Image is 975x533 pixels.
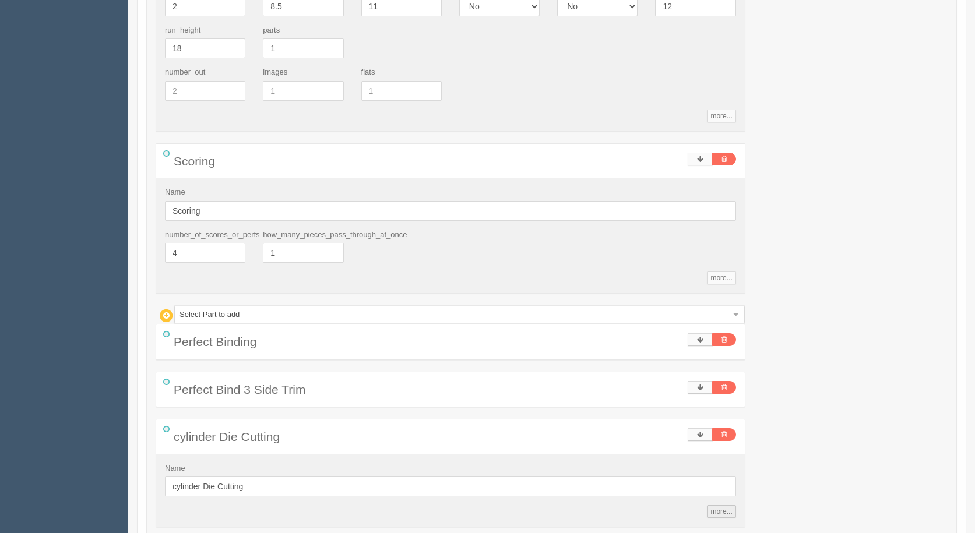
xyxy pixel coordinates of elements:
[263,67,287,78] label: images
[165,67,205,78] label: number_out
[707,271,735,284] a: more...
[165,81,245,101] input: 2
[263,81,343,101] input: 1
[263,25,280,36] label: parts
[174,383,305,396] span: Perfect Bind 3 Side Trim
[361,81,442,101] input: 1
[165,187,185,198] label: Name
[165,201,736,221] input: Name
[165,463,185,474] label: Name
[179,306,729,323] span: Select Part to add
[174,335,256,348] span: Perfect Binding
[361,67,375,78] label: flats
[174,430,280,443] span: cylinder Die Cutting
[165,25,200,36] label: run_height
[174,154,215,168] span: Scoring
[165,230,245,241] label: number_of_scores_or_perfs
[263,230,343,241] label: how_many_pieces_pass_through_at_once
[174,306,745,323] a: Select Part to add
[707,505,735,518] a: more...
[165,476,736,496] input: Name
[707,110,735,122] a: more...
